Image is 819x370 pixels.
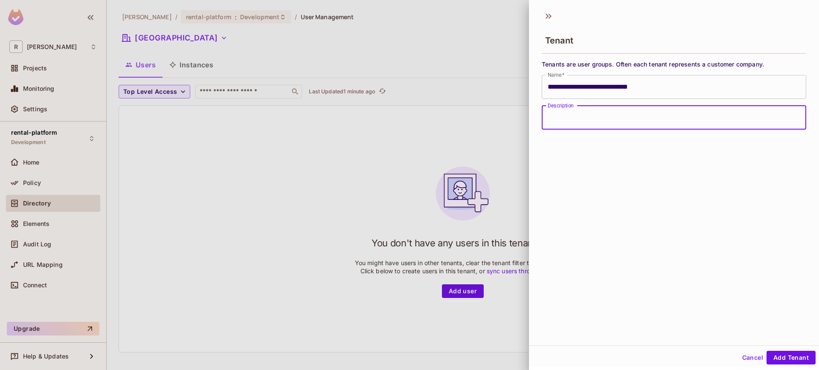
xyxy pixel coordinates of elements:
button: Cancel [739,351,767,364]
label: Name [548,71,565,78]
span: Tenants are user groups. Often each tenant represents a customer company. [542,60,806,68]
label: Description [548,102,574,109]
button: Add Tenant [767,351,816,364]
span: Tenant [545,35,573,46]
